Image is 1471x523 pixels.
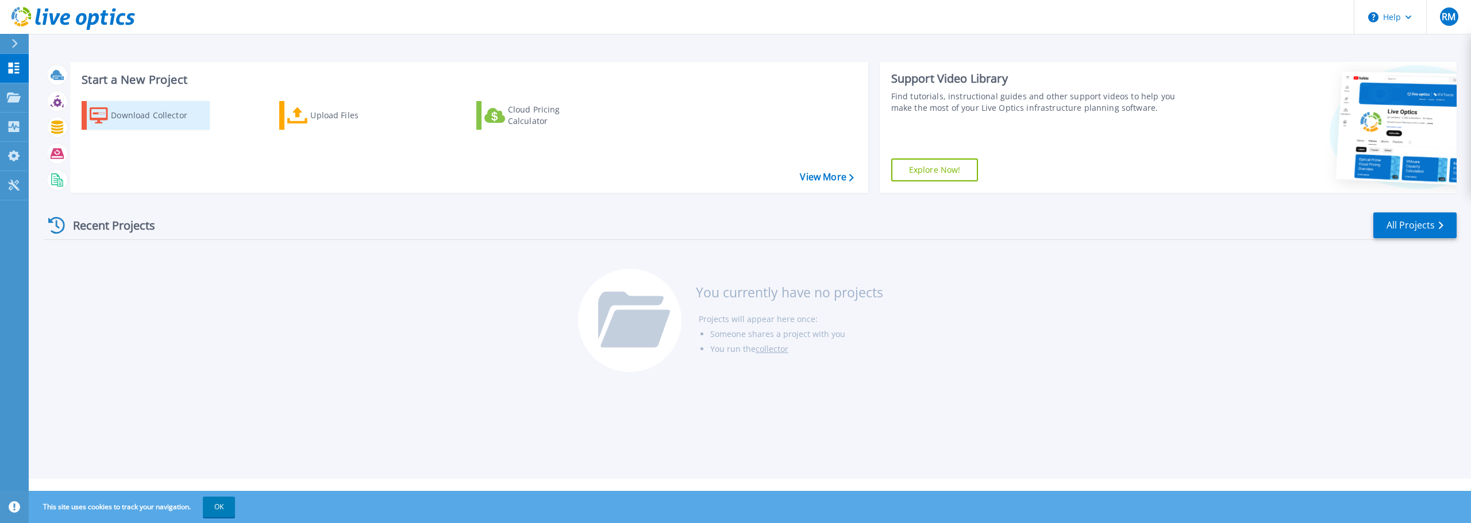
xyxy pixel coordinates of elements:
span: This site uses cookies to track your navigation. [32,497,235,517]
div: Find tutorials, instructional guides and other support videos to help you make the most of your L... [891,91,1189,114]
h3: Start a New Project [82,73,853,86]
button: OK [203,497,235,517]
li: You run the [710,342,883,357]
a: View More [800,172,853,183]
li: Projects will appear here once: [699,312,883,327]
a: Explore Now! [891,158,979,181]
li: Someone shares a project with you [710,327,883,342]
a: Download Collector [82,101,210,130]
a: Cloud Pricing Calculator [476,101,604,130]
div: Recent Projects [44,211,171,239]
a: collector [756,343,788,354]
div: Support Video Library [891,71,1189,86]
a: Upload Files [279,101,407,130]
a: All Projects [1373,212,1457,238]
div: Cloud Pricing Calculator [508,104,600,127]
h3: You currently have no projects [696,286,883,299]
div: Upload Files [310,104,402,127]
span: RM [1442,12,1455,21]
div: Download Collector [111,104,203,127]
